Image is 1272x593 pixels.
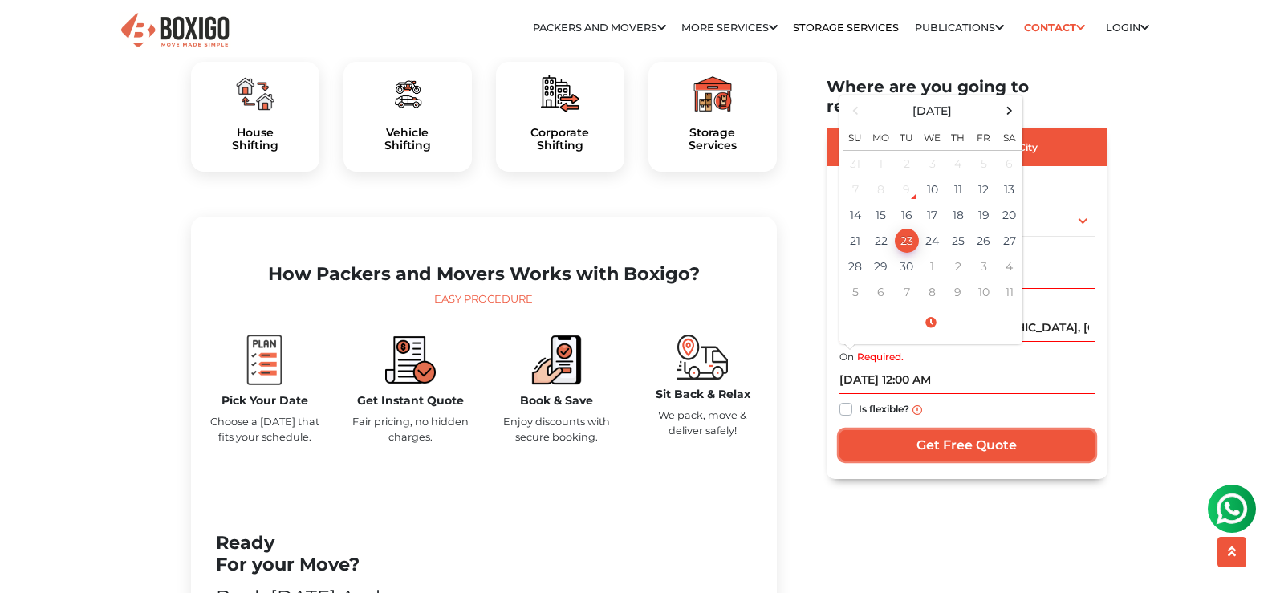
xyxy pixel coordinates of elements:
[350,414,472,445] p: Fair pricing, no hidden charges.
[677,335,728,379] img: boxigo_packers_and_movers_move
[997,123,1022,152] th: Sa
[843,123,868,152] th: Su
[843,316,1019,331] a: Select Time
[509,126,612,153] a: CorporateShifting
[920,123,945,152] th: We
[204,394,326,408] h5: Pick Your Date
[216,532,425,575] h2: Ready For your Move?
[509,126,612,153] h5: Corporate Shifting
[945,123,971,152] th: Th
[385,335,436,385] img: boxigo_packers_and_movers_compare
[204,291,764,307] div: Easy Procedure
[839,431,1095,461] input: Get Free Quote
[236,75,274,113] img: boxigo_packers_and_movers_plan
[868,123,894,152] th: Mo
[642,388,764,401] h5: Sit Back & Relax
[844,100,866,122] span: Previous Month
[868,100,997,123] th: Select Month
[693,75,732,113] img: boxigo_packers_and_movers_plan
[1217,537,1246,567] button: scroll up
[998,100,1020,122] span: Next Month
[971,123,997,152] th: Fr
[356,126,459,153] a: VehicleShifting
[239,335,290,385] img: boxigo_packers_and_movers_plan
[915,22,1004,34] a: Publications
[661,126,764,153] h5: Storage Services
[793,22,899,34] a: Storage Services
[661,126,764,153] a: StorageServices
[496,414,618,445] p: Enjoy discounts with secure booking.
[356,126,459,153] h5: Vehicle Shifting
[912,405,922,415] img: info
[839,367,1095,395] input: Moving date
[859,400,909,417] label: Is flexible?
[894,123,920,152] th: Tu
[204,414,326,445] p: Choose a [DATE] that fits your schedule.
[827,77,1107,116] h2: Where are you going to relocate?
[531,335,582,385] img: boxigo_packers_and_movers_book
[119,11,231,51] img: Boxigo
[533,22,666,34] a: Packers and Movers
[895,178,919,202] div: 9
[1106,22,1149,34] a: Login
[681,22,778,34] a: More services
[642,408,764,438] p: We pack, move & deliver safely!
[1019,15,1091,40] a: Contact
[839,351,854,365] label: On
[350,394,472,408] h5: Get Instant Quote
[541,75,579,113] img: boxigo_packers_and_movers_plan
[857,351,904,365] label: Required.
[204,126,307,153] h5: House Shifting
[204,126,307,153] a: HouseShifting
[204,263,764,285] h2: How Packers and Movers Works with Boxigo?
[496,394,618,408] h5: Book & Save
[16,16,48,48] img: whatsapp-icon.svg
[388,75,427,113] img: boxigo_packers_and_movers_plan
